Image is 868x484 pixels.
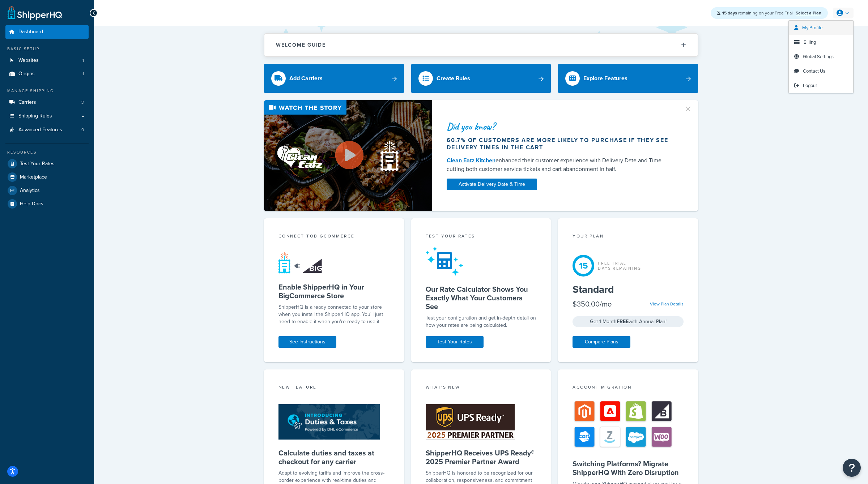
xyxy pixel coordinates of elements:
img: connect-shq-bc-71769feb.svg [278,252,324,274]
span: 1 [82,71,84,77]
div: Add Carriers [289,73,323,83]
a: Select a Plan [796,10,821,16]
a: Billing [789,35,853,50]
span: Analytics [20,188,40,194]
div: enhanced their customer experience with Delivery Date and Time — cutting both customer service ti... [447,156,675,174]
a: Test Your Rates [5,157,89,170]
a: Test Your Rates [426,336,484,348]
span: remaining on your Free Trial [722,10,794,16]
div: Test your configuration and get in-depth detail on how your rates are being calculated. [426,314,537,329]
span: 1 [82,57,84,64]
a: Shipping Rules [5,110,89,123]
div: Free Trial Days Remaining [598,261,641,271]
span: Websites [18,57,39,64]
h5: Our Rate Calculator Shows You Exactly What Your Customers See [426,285,537,311]
div: Your Plan [573,233,684,241]
li: Origins [5,67,89,81]
a: Contact Us [789,64,853,78]
div: 60.7% of customers are more likely to purchase if they see delivery times in the cart [447,137,675,151]
strong: 15 days [722,10,737,16]
span: Help Docs [20,201,43,207]
span: Global Settings [803,53,834,60]
button: Welcome Guide [264,34,698,56]
div: Manage Shipping [5,88,89,94]
div: 15 [573,255,594,277]
div: Explore Features [583,73,627,83]
div: Basic Setup [5,46,89,52]
div: Get 1 Month with Annual Plan! [573,316,684,327]
a: Global Settings [789,50,853,64]
div: Account Migration [573,384,684,392]
a: Analytics [5,184,89,197]
h5: Calculate duties and taxes at checkout for any carrier [278,449,390,466]
strong: FREE [617,318,629,325]
a: See Instructions [278,336,336,348]
a: Add Carriers [264,64,404,93]
span: Advanced Features [18,127,62,133]
div: Test your rates [426,233,537,241]
li: Carriers [5,96,89,109]
span: Contact Us [803,68,825,74]
div: What's New [426,384,537,392]
a: Advanced Features0 [5,123,89,137]
span: Carriers [18,99,36,106]
h5: Standard [573,284,684,295]
h5: Enable ShipperHQ in Your BigCommerce Store [278,283,390,300]
a: Carriers3 [5,96,89,109]
span: Billing [804,39,816,46]
div: New Feature [278,384,390,392]
h5: ShipperHQ Receives UPS Ready® 2025 Premier Partner Award [426,449,537,466]
span: Shipping Rules [18,113,52,119]
div: $350.00/mo [573,299,612,309]
li: Websites [5,54,89,67]
div: Create Rules [437,73,470,83]
a: Marketplace [5,171,89,184]
span: Marketplace [20,174,47,180]
h2: Welcome Guide [276,42,326,48]
a: Origins1 [5,67,89,81]
a: View Plan Details [650,301,684,307]
a: Create Rules [411,64,551,93]
a: Explore Features [558,64,698,93]
a: Activate Delivery Date & Time [447,179,537,190]
a: My Profile [789,21,853,35]
span: Test Your Rates [20,161,55,167]
div: Connect to BigCommerce [278,233,390,241]
p: ShipperHQ is already connected to your store when you install the ShipperHQ app. You'll just need... [278,304,390,325]
img: Video thumbnail [264,100,432,211]
h5: Switching Platforms? Migrate ShipperHQ With Zero Disruption [573,459,684,477]
a: Compare Plans [573,336,630,348]
a: Dashboard [5,25,89,39]
span: Origins [18,71,35,77]
a: Websites1 [5,54,89,67]
a: Help Docs [5,197,89,210]
span: 3 [81,99,84,106]
a: Clean Eatz Kitchen [447,156,495,164]
a: Logout [789,78,853,93]
span: 0 [81,127,84,133]
div: Resources [5,149,89,155]
div: Did you know? [447,121,675,132]
li: Advanced Features [5,123,89,137]
span: My Profile [802,24,822,31]
button: Open Resource Center [843,459,861,477]
span: Dashboard [18,29,43,35]
span: Logout [803,82,817,89]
